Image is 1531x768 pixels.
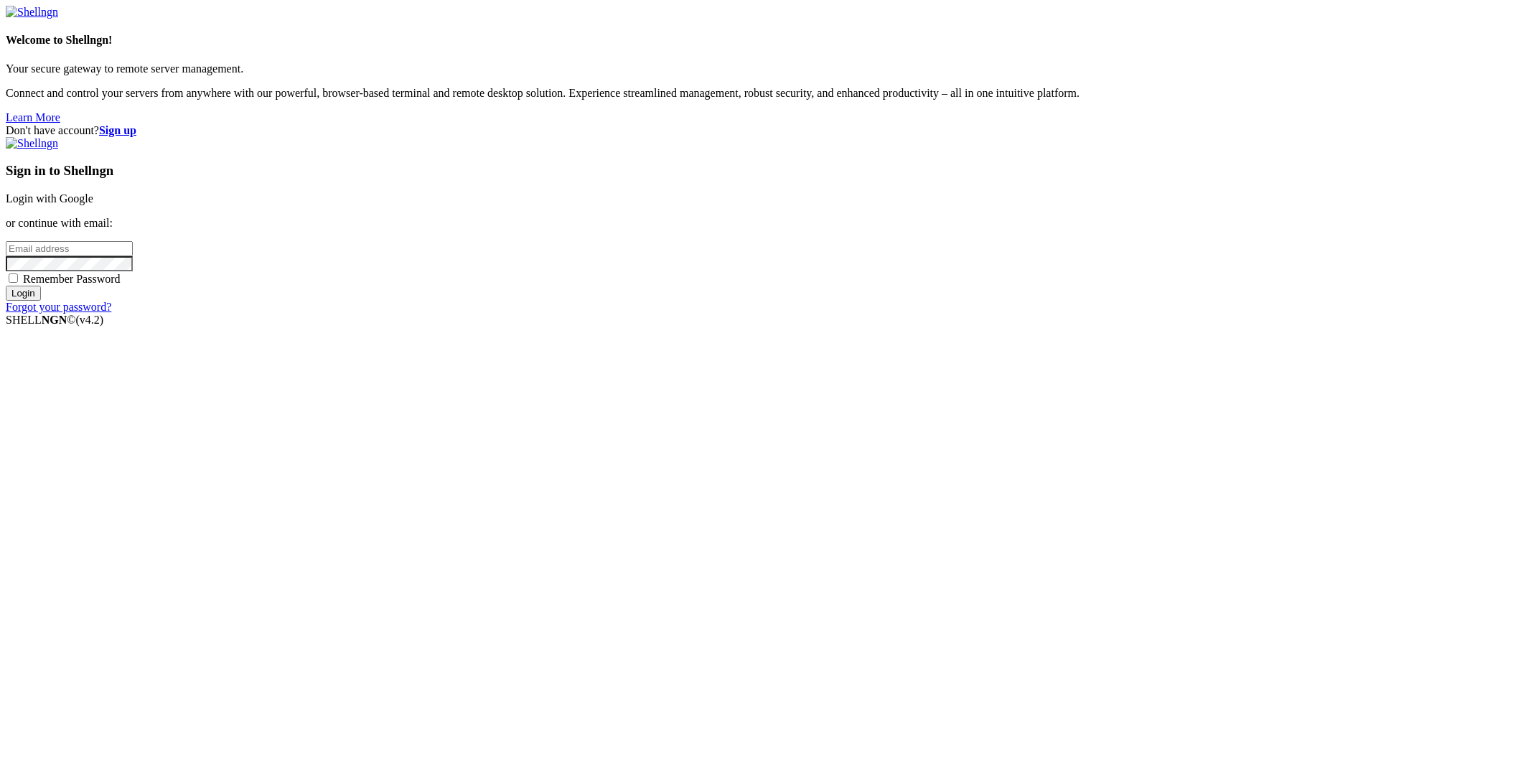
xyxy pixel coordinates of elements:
span: 4.2.0 [76,314,104,326]
h4: Welcome to Shellngn! [6,34,1525,47]
div: Don't have account? [6,124,1525,137]
h3: Sign in to Shellngn [6,163,1525,179]
img: Shellngn [6,6,58,19]
span: Remember Password [23,273,121,285]
a: Forgot your password? [6,301,111,313]
a: Login with Google [6,192,93,205]
b: NGN [42,314,67,326]
img: Shellngn [6,137,58,150]
span: SHELL © [6,314,103,326]
input: Email address [6,241,133,256]
input: Login [6,286,41,301]
a: Learn More [6,111,60,123]
a: Sign up [99,124,136,136]
p: or continue with email: [6,217,1525,230]
p: Your secure gateway to remote server management. [6,62,1525,75]
p: Connect and control your servers from anywhere with our powerful, browser-based terminal and remo... [6,87,1525,100]
input: Remember Password [9,273,18,283]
